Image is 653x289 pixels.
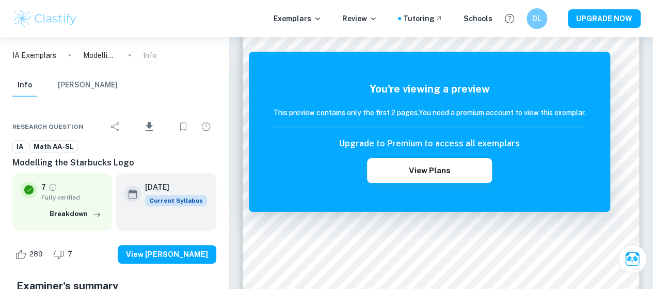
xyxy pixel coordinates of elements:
button: View [PERSON_NAME] [118,245,216,264]
div: This exemplar is based on the current syllabus. Feel free to refer to it for inspiration/ideas wh... [145,195,207,206]
div: Download [128,113,171,140]
span: IA [13,142,27,152]
button: DL [527,8,547,29]
div: Bookmark [173,116,194,137]
h6: DL [531,13,543,24]
button: Ask Clai [618,245,647,273]
h6: Upgrade to Premium to access all exemplars [339,138,520,150]
button: [PERSON_NAME] [58,74,118,97]
h6: Modelling the Starbucks Logo [12,157,216,169]
button: UPGRADE NOW [568,9,641,28]
h6: [DATE] [145,181,199,193]
span: Current Syllabus [145,195,207,206]
button: Breakdown [47,206,104,222]
button: Info [12,74,37,97]
img: Clastify logo [12,8,78,29]
div: Share [105,116,126,137]
a: IA Exemplars [12,50,56,61]
span: Math AA-SL [30,142,77,152]
button: Help and Feedback [501,10,518,27]
a: Math AA-SL [29,140,78,153]
button: View Plans [367,158,492,183]
p: Exemplars [274,13,322,24]
a: Schools [464,13,492,24]
span: 7 [62,249,78,260]
div: Dislike [51,246,78,263]
div: Like [12,246,49,263]
h6: This preview contains only the first 2 pages. You need a premium account to view this exemplar. [273,107,586,118]
span: 289 [24,249,49,260]
a: IA [12,140,27,153]
a: Grade fully verified [48,182,57,192]
a: Tutoring [403,13,443,24]
div: Report issue [196,116,216,137]
h5: You're viewing a preview [273,81,586,97]
p: 7 [41,181,46,193]
p: Review [342,13,377,24]
span: Fully verified [41,193,104,202]
p: Modelling the Starbucks Logo [83,50,116,61]
p: Info [143,50,157,61]
span: Research question [12,122,84,131]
